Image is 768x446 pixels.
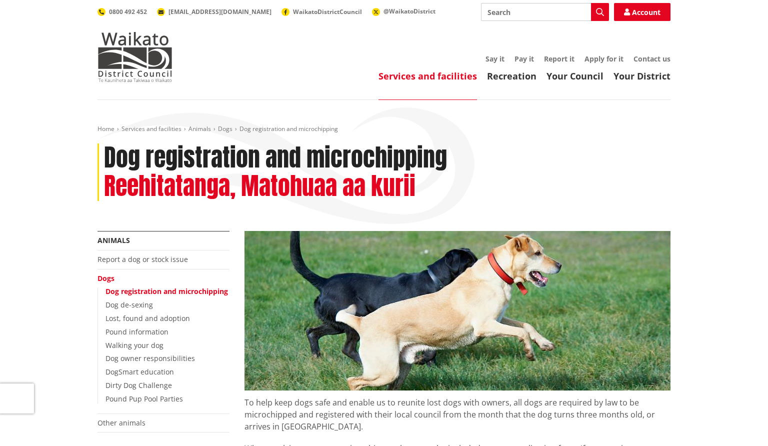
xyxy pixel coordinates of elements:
[104,172,415,201] h2: Reehitatanga, Matohuaa aa kurii
[105,286,228,296] a: Dog registration and microchipping
[105,367,174,376] a: DogSmart education
[97,7,147,16] a: 0800 492 452
[105,394,183,403] a: Pound Pup Pool Parties
[546,70,603,82] a: Your Council
[168,7,271,16] span: [EMAIL_ADDRESS][DOMAIN_NAME]
[97,124,114,133] a: Home
[218,124,232,133] a: Dogs
[105,353,195,363] a: Dog owner responsibilities
[121,124,181,133] a: Services and facilities
[97,254,188,264] a: Report a dog or stock issue
[157,7,271,16] a: [EMAIL_ADDRESS][DOMAIN_NAME]
[485,54,504,63] a: Say it
[239,124,338,133] span: Dog registration and microchipping
[544,54,574,63] a: Report it
[293,7,362,16] span: WaikatoDistrictCouncil
[584,54,623,63] a: Apply for it
[614,3,670,21] a: Account
[281,7,362,16] a: WaikatoDistrictCouncil
[105,327,168,336] a: Pound information
[514,54,534,63] a: Pay it
[244,390,670,432] p: To help keep dogs safe and enable us to reunite lost dogs with owners, all dogs are required by l...
[613,70,670,82] a: Your District
[487,70,536,82] a: Recreation
[109,7,147,16] span: 0800 492 452
[105,313,190,323] a: Lost, found and adoption
[97,418,145,427] a: Other animals
[97,235,130,245] a: Animals
[97,32,172,82] img: Waikato District Council - Te Kaunihera aa Takiwaa o Waikato
[104,143,447,172] h1: Dog registration and microchipping
[97,273,114,283] a: Dogs
[244,231,670,390] img: Register your dog
[97,125,670,133] nav: breadcrumb
[378,70,477,82] a: Services and facilities
[383,7,435,15] span: @WaikatoDistrict
[633,54,670,63] a: Contact us
[105,300,153,309] a: Dog de-sexing
[105,340,163,350] a: Walking your dog
[105,380,172,390] a: Dirty Dog Challenge
[188,124,211,133] a: Animals
[372,7,435,15] a: @WaikatoDistrict
[481,3,609,21] input: Search input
